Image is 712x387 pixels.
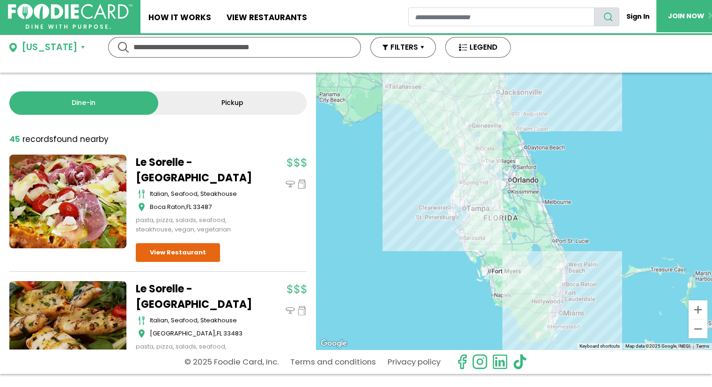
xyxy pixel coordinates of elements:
img: dinein_icon.svg [286,306,295,315]
a: Open this area in Google Maps (opens a new window) [318,337,349,350]
img: pickup_icon.svg [297,179,307,189]
img: map_icon.svg [138,202,145,212]
input: restaurant search [408,7,595,26]
span: records [22,134,53,145]
svg: check us out on facebook [454,354,470,370]
button: search [594,7,619,26]
div: , [150,202,253,212]
img: linkedin.svg [492,354,508,370]
a: Terms and conditions [290,354,376,370]
img: tiktok.svg [512,354,528,370]
span: 33487 [193,202,212,211]
div: found nearby [9,134,109,146]
span: 33483 [223,329,242,338]
a: Le Sorelle - [GEOGRAPHIC_DATA] [136,281,253,312]
img: map_icon.svg [138,329,145,338]
div: pasta, pizza, salads, seafood, steakhouse, vegan, vegetarian [136,342,253,360]
img: Google [318,337,349,350]
div: [US_STATE] [22,41,77,54]
a: Le Sorelle - [GEOGRAPHIC_DATA] [136,155,253,186]
span: Map data ©2025 Google, INEGI [625,343,690,349]
a: Pickup [158,91,307,115]
a: Sign In [619,7,656,26]
button: Keyboard shortcuts [580,343,620,350]
button: LEGEND [445,37,511,58]
img: pickup_icon.svg [297,306,307,315]
button: Zoom out [689,320,707,338]
img: cutlery_icon.svg [138,189,145,199]
button: [US_STATE] [9,41,85,54]
div: italian, seafood, steakhouse [150,189,253,199]
p: © 2025 Foodie Card, Inc. [184,354,279,370]
button: FILTERS [370,37,436,58]
a: Dine-in [9,91,158,115]
a: Terms [696,343,709,349]
strong: 45 [9,134,20,145]
span: FL [217,329,222,338]
span: [GEOGRAPHIC_DATA] [150,329,215,338]
img: dinein_icon.svg [286,179,295,189]
a: View Restaurant [136,243,220,262]
div: pasta, pizza, salads, seafood, steakhouse, vegan, vegetarian [136,216,253,234]
div: , [150,329,253,338]
img: FoodieCard; Eat, Drink, Save, Donate [8,4,132,29]
img: cutlery_icon.svg [138,316,145,325]
span: Boca Raton [150,202,185,211]
span: FL [186,202,191,211]
button: Zoom in [689,300,707,319]
div: italian, seafood, steakhouse [150,316,253,325]
a: Privacy policy [388,354,440,370]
